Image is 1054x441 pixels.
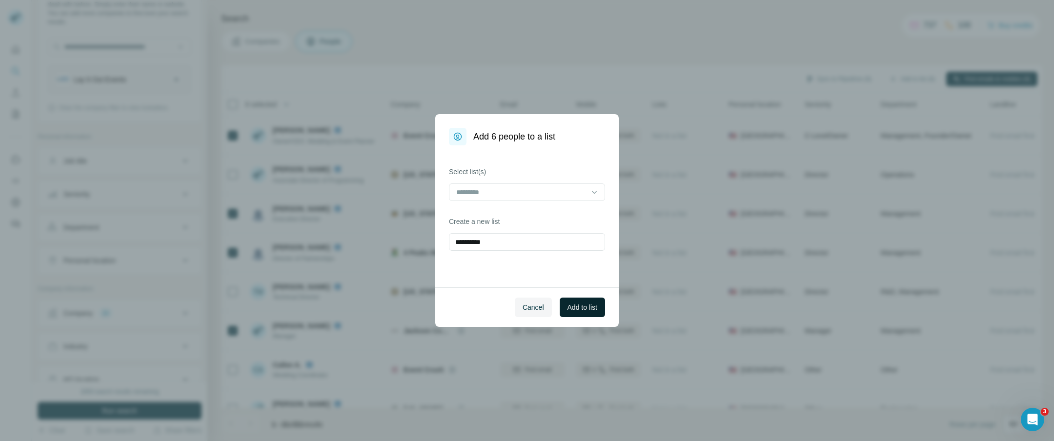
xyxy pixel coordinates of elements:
span: 3 [1041,408,1049,416]
span: Cancel [523,302,544,312]
h1: Add 6 people to a list [473,130,555,143]
iframe: Intercom live chat [1021,408,1044,431]
label: Create a new list [449,217,605,226]
label: Select list(s) [449,167,605,177]
span: Add to list [568,302,597,312]
button: Add to list [560,298,605,317]
button: Cancel [515,298,552,317]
